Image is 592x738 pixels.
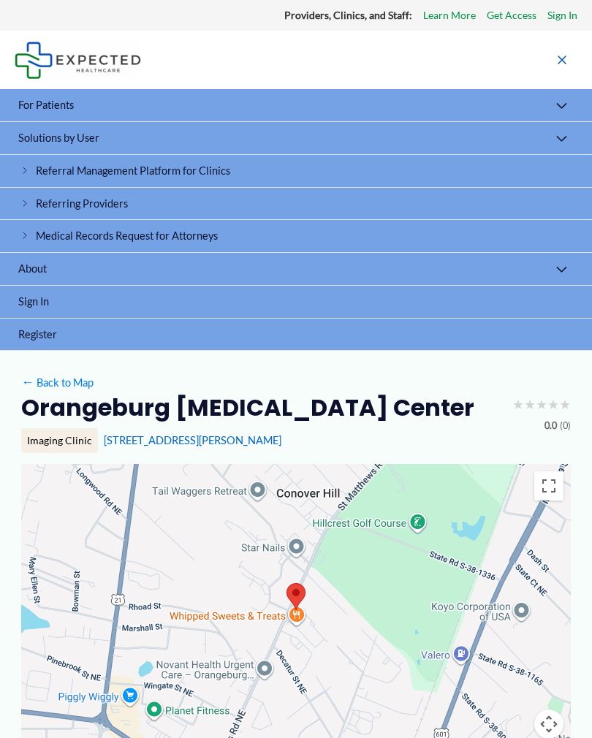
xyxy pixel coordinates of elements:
a: Sign In [547,6,577,25]
a: [STREET_ADDRESS][PERSON_NAME] [104,434,281,446]
span: ★ [559,392,571,417]
span: ← [21,376,34,389]
span: 0.0 [544,417,557,435]
span: ★ [547,392,559,417]
button: Toggle menu [546,122,577,157]
span: Referring Providers [36,197,128,210]
button: Toggle menu [546,89,577,124]
div: Imaging Clinic [21,428,98,453]
span: Register [18,328,57,341]
span: ★ [536,392,547,417]
span: Medical Records Request for Attorneys [36,229,218,242]
img: Expected Healthcare Logo - side, dark font, small [15,42,141,79]
span: ★ [524,392,536,417]
button: Toggle menu [546,253,577,288]
button: Main menu toggle [547,45,577,75]
a: Learn More [423,6,476,25]
span: About [18,262,47,275]
span: Solutions by User [18,132,99,144]
h2: Orangeburg [MEDICAL_DATA] Center [21,392,474,423]
span: ★ [512,392,524,417]
span: Referral Management Platform for Clinics [36,164,230,177]
button: Toggle fullscreen view [534,471,563,501]
span: (0) [560,417,571,435]
span: For Patients [18,99,74,111]
span: Sign In [18,295,49,308]
a: Get Access [487,6,536,25]
strong: Providers, Clinics, and Staff: [284,9,412,21]
a: ←Back to Map [21,373,94,392]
